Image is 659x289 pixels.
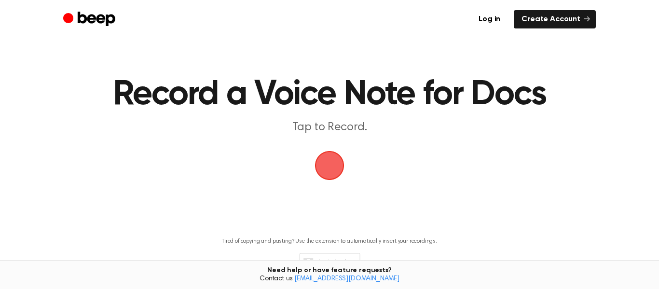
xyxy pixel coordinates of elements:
[315,151,344,180] img: Beep Logo
[63,10,118,29] a: Beep
[294,275,399,282] a: [EMAIL_ADDRESS][DOMAIN_NAME]
[6,275,653,284] span: Contact us
[471,10,508,28] a: Log in
[514,10,596,28] a: Create Account
[222,238,437,245] p: Tired of copying and pasting? Use the extension to automatically insert your recordings.
[144,120,515,136] p: Tap to Record.
[104,77,555,112] h1: Record a Voice Note for Docs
